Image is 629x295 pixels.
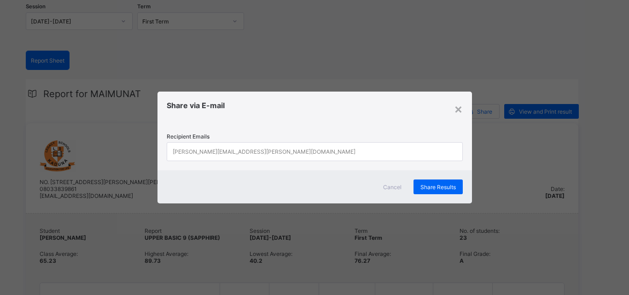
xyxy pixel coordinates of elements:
span: Cancel [383,184,402,191]
div: × [454,101,463,116]
span: Share Results [420,184,456,191]
div: [PERSON_NAME][EMAIL_ADDRESS][PERSON_NAME][DOMAIN_NAME] [173,143,355,161]
span: Recipient Emails [167,133,210,140]
span: Share via E-mail [167,101,225,110]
